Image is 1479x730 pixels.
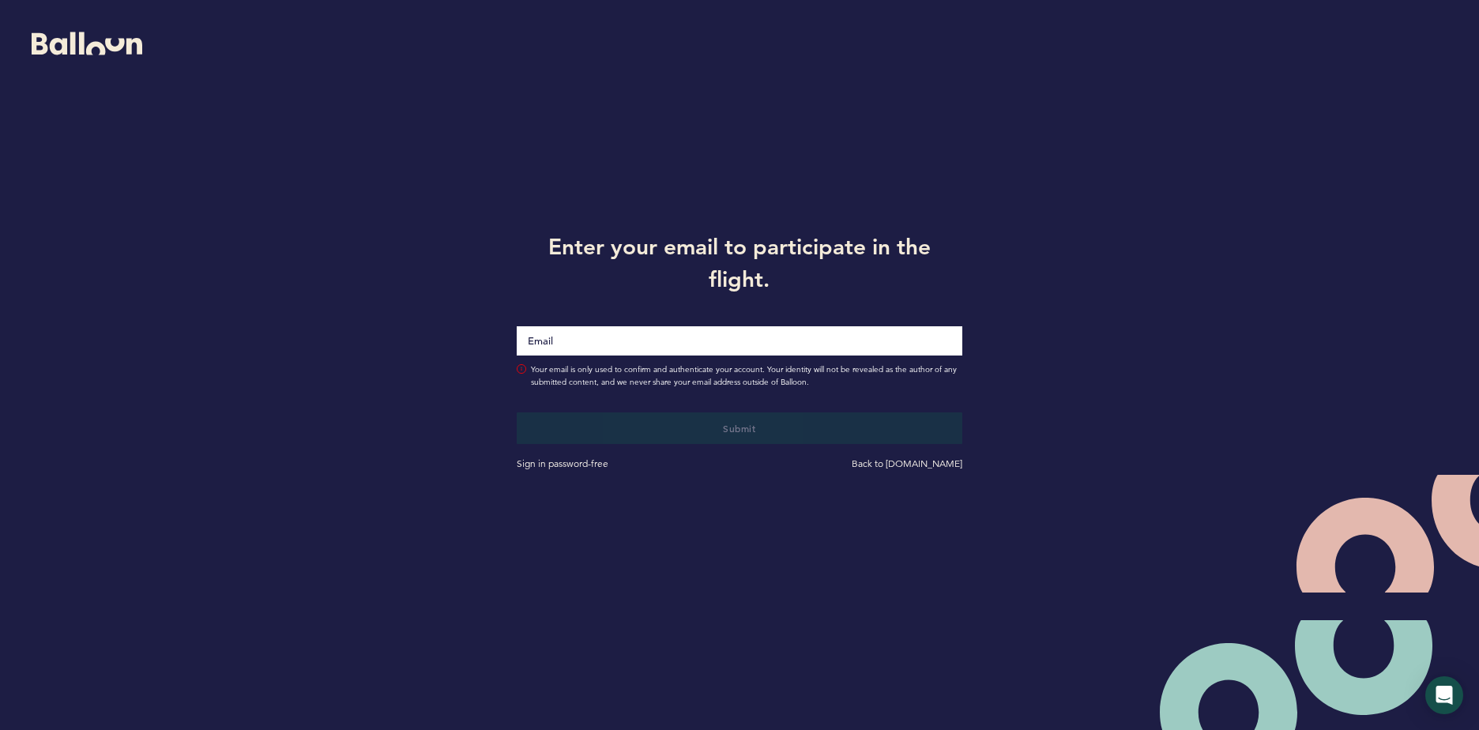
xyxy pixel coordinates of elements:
span: Submit [723,422,755,435]
h1: Enter your email to participate in the flight. [505,231,974,294]
span: Your email is only used to confirm and authenticate your account. Your identity will not be revea... [531,363,962,389]
a: Sign in password-free [517,457,608,469]
input: Email [517,326,962,356]
a: Back to [DOMAIN_NAME] [852,457,962,469]
button: Submit [517,412,962,444]
div: Open Intercom Messenger [1425,676,1463,714]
